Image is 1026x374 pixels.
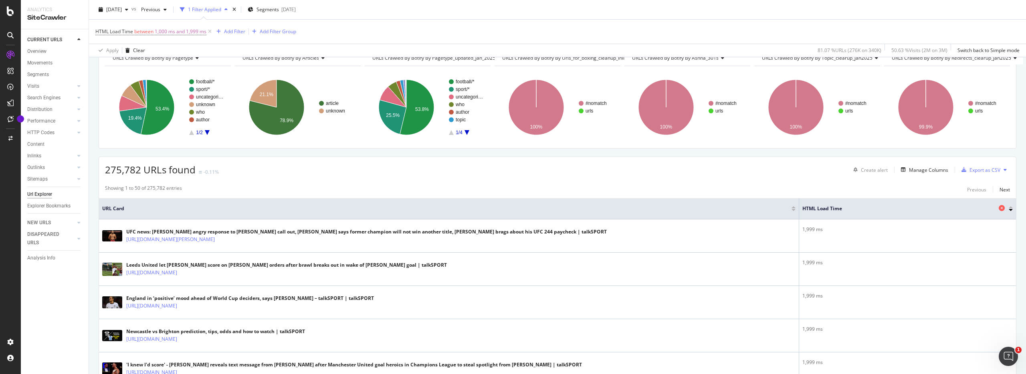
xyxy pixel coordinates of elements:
div: Newcastle vs Brighton prediction, tips, odds and how to watch | talkSPORT [126,328,305,335]
div: times [231,6,238,14]
div: 1 Filter Applied [188,6,221,13]
a: [URL][DOMAIN_NAME] [126,335,177,343]
span: 1 [1015,347,1022,353]
button: Export as CSV [958,163,1000,176]
span: Previous [138,6,160,13]
div: Search Engines [27,94,61,102]
a: Overview [27,47,83,56]
a: Outlinks [27,163,75,172]
button: Previous [138,3,170,16]
div: Distribution [27,105,53,114]
span: URLs Crawled By Botify By topic_clearup_jan2025 [762,54,873,61]
span: HTML Load Time [802,205,997,212]
svg: A chart. [884,72,1010,142]
a: CURRENT URLS [27,36,75,44]
text: urls [586,108,593,114]
div: Inlinks [27,152,41,160]
div: A chart. [365,72,491,142]
a: Performance [27,117,75,125]
button: Segments[DATE] [244,3,299,16]
text: #nomatch [715,101,737,106]
span: 275,782 URLs found [105,163,196,176]
button: Add Filter [213,27,245,36]
text: #nomatch [975,101,996,106]
span: URL Card [102,205,790,212]
div: Leeds United let [PERSON_NAME] score on [PERSON_NAME] orders after brawl breaks out in wake of [P... [126,261,447,269]
div: Manage Columns [909,167,948,173]
button: 1 Filter Applied [177,3,231,16]
a: Visits [27,82,75,90]
text: 25.5% [386,113,400,118]
div: Explorer Bookmarks [27,202,71,210]
text: sport/* [456,86,470,92]
h4: URLs Crawled By Botify By ashna_301s [630,52,743,64]
div: UFC news: [PERSON_NAME] angry response to [PERSON_NAME] call out, [PERSON_NAME] says former champ... [126,228,607,235]
span: vs [131,5,138,12]
button: Add Filter Group [249,27,296,36]
div: 1,999 ms [802,359,1013,366]
div: A chart. [624,72,750,142]
div: Showing 1 to 50 of 275,782 entries [105,185,182,194]
a: DISAPPEARED URLS [27,230,75,247]
text: 21.1% [260,92,273,97]
span: URLs Crawled By Botify By articles [242,54,319,61]
a: Explorer Bookmarks [27,202,83,210]
svg: A chart. [754,72,880,142]
text: author [196,117,210,123]
div: Previous [967,186,986,193]
h4: URLs Crawled By Botify By pagetype_updated_jan_2025 [371,52,507,64]
div: Analytics [27,6,82,13]
text: urls [975,108,983,114]
button: Previous [967,185,986,194]
svg: A chart. [105,72,231,142]
div: 50.63 % Visits ( 2M on 3M ) [891,47,947,54]
div: Outlinks [27,163,45,172]
span: Segments [256,6,279,13]
button: [DATE] [95,3,131,16]
div: -0.11% [204,169,219,175]
div: CURRENT URLS [27,36,62,44]
div: Segments [27,70,49,79]
div: England in ‘positive’ mood ahead of World Cup deciders, says [PERSON_NAME] – talkSPORT | talkSPORT [126,295,374,302]
a: Analysis Info [27,254,83,262]
span: URLs Crawled By Botify By urls_for_boxing_cleanup_inlinks [502,54,632,61]
text: #nomatch [586,101,607,106]
img: main image [102,230,122,241]
text: 78.9% [280,118,293,123]
a: Distribution [27,105,75,114]
text: who [455,102,465,107]
h4: URLs Crawled By Botify By articles [241,52,353,64]
div: NEW URLS [27,219,51,227]
div: Movements [27,59,53,67]
a: [URL][DOMAIN_NAME][PERSON_NAME] [126,235,215,243]
div: Add Filter [224,28,245,35]
text: uncategori… [196,94,223,100]
div: 81.07 % URLs ( 276K on 340K ) [818,47,881,54]
div: 'I knew I'd score' - [PERSON_NAME] reveals text message from [PERSON_NAME] after Manchester Unite... [126,361,582,368]
img: main image [102,296,122,308]
text: football/* [196,79,215,84]
div: Analysis Info [27,254,55,262]
div: SiteCrawler [27,13,82,22]
h4: URLs Crawled By Botify By pagetype [111,52,224,64]
a: Url Explorer [27,190,83,199]
span: HTML Load Time [95,28,133,35]
div: Next [1000,186,1010,193]
text: 19.4% [128,115,142,121]
button: Apply [95,44,119,57]
div: Performance [27,117,55,125]
div: Url Explorer [27,190,52,199]
text: urls [715,108,723,114]
button: Create alert [850,163,888,176]
div: Switch back to Simple mode [957,47,1020,54]
text: 100% [790,124,802,130]
text: 53.4% [156,106,169,112]
text: article [326,101,339,106]
text: topic [456,117,466,123]
div: Visits [27,82,39,90]
img: main image [102,330,122,341]
div: Sitemaps [27,175,48,183]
